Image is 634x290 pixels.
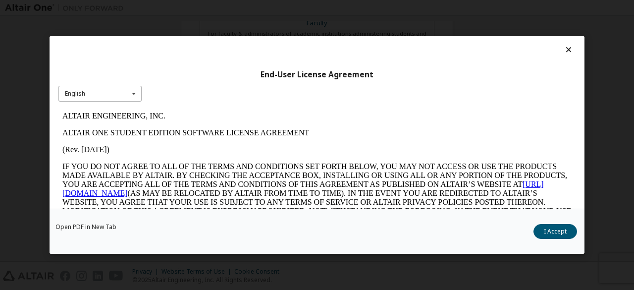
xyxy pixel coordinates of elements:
[4,4,513,13] p: ALTAIR ENGINEERING, INC.
[4,55,513,126] p: IF YOU DO NOT AGREE TO ALL OF THE TERMS AND CONDITIONS SET FORTH BELOW, YOU MAY NOT ACCESS OR USE...
[4,72,485,90] a: [URL][DOMAIN_NAME]
[65,91,85,97] div: English
[4,21,513,30] p: ALTAIR ONE STUDENT EDITION SOFTWARE LICENSE AGREEMENT
[58,70,576,80] div: End-User License Agreement
[55,224,116,230] a: Open PDF in New Tab
[4,38,513,47] p: (Rev. [DATE])
[533,224,577,239] button: I Accept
